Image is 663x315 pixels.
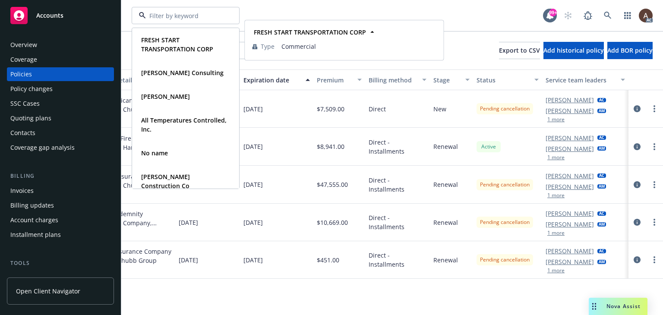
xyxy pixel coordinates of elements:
span: Type [261,42,275,51]
a: [PERSON_NAME] [546,133,594,142]
span: Export to CSV [499,46,540,54]
div: Quoting plans [10,111,51,125]
a: circleInformation [632,180,642,190]
a: more [649,255,660,265]
button: 1 more [547,230,565,236]
a: [PERSON_NAME] [546,257,594,266]
strong: [PERSON_NAME] Construction Co [141,173,190,190]
a: [PERSON_NAME] [546,171,594,180]
div: Chubb Indemnity Insurance Company, Chubb Group [92,209,172,227]
a: Coverage [7,53,114,66]
button: 1 more [547,155,565,160]
div: Contacts [10,126,35,140]
span: Renewal [433,142,458,151]
span: Show all [92,227,172,235]
span: Pending cancellation [480,181,530,189]
div: Expiration date [243,76,300,85]
strong: [PERSON_NAME] Consulting [141,69,224,77]
span: [DATE] [179,255,198,265]
div: Billing method [369,76,417,85]
a: Accounts [7,3,114,28]
a: circleInformation [632,217,642,227]
span: New [433,104,446,113]
a: more [649,180,660,190]
a: [PERSON_NAME] [546,220,594,229]
strong: FRESH START TRANSPORTATION CORP [254,28,366,36]
span: Renewal [433,180,458,189]
a: [PERSON_NAME] [546,182,594,191]
a: [PERSON_NAME] [546,246,594,255]
button: Stage [430,69,473,90]
span: Pending cancellation [480,105,530,113]
span: Pending cancellation [480,256,530,264]
div: Service team leaders [546,76,616,85]
div: Policies [10,67,32,81]
a: more [649,142,660,152]
button: Export to CSV [499,42,540,59]
a: Search [599,7,616,24]
button: Premium [313,69,365,90]
a: circleInformation [632,142,642,152]
span: [DATE] [243,180,263,189]
span: [DATE] [179,218,198,227]
a: Policy changes [7,82,114,96]
a: Installment plans [7,228,114,242]
span: Show all [92,190,172,197]
span: Accounts [36,12,63,19]
span: Direct [369,104,386,113]
a: Policies [7,67,114,81]
span: $47,555.00 [317,180,348,189]
button: 1 more [547,117,565,122]
span: $10,669.00 [317,218,348,227]
button: Status [473,69,542,90]
button: Nova Assist [589,298,647,315]
img: photo [639,9,653,22]
a: [PERSON_NAME] [546,209,594,218]
span: $451.00 [317,255,339,265]
div: Account charges [10,213,58,227]
a: Billing updates [7,198,114,212]
span: Renewal [433,218,458,227]
span: Nova Assist [606,302,641,310]
span: Direct - Installments [369,176,426,194]
span: $7,509.00 [317,104,344,113]
a: more [649,217,660,227]
button: Add BOR policy [607,42,653,59]
a: Quoting plans [7,111,114,125]
div: Status [477,76,529,85]
div: 99+ [549,9,557,16]
div: Stage [433,76,460,85]
span: Renewal [433,255,458,265]
div: Billing [7,172,114,180]
a: SSC Cases [7,97,114,110]
button: Expiration date [240,69,313,90]
a: circleInformation [632,104,642,114]
span: [DATE] [243,255,263,265]
a: [PERSON_NAME] [546,144,594,153]
span: Open Client Navigator [16,287,80,296]
div: SSC Cases [10,97,40,110]
button: 1 more [547,268,565,273]
a: Contacts [7,126,114,140]
a: [PERSON_NAME] [546,106,594,115]
a: Account charges [7,213,114,227]
span: Pending cancellation [480,218,530,226]
button: 1 more [547,193,565,198]
div: Coverage [10,53,37,66]
span: $8,941.00 [317,142,344,151]
div: Tools [7,259,114,268]
span: Add BOR policy [607,46,653,54]
span: Commercial [281,42,436,51]
span: Direct - Installments [369,138,426,156]
div: Installment plans [10,228,61,242]
a: Overview [7,38,114,52]
button: Add historical policy [543,42,604,59]
span: Add historical policy [543,46,604,54]
button: Billing method [365,69,430,90]
div: Coverage gap analysis [10,141,75,154]
a: Coverage gap analysis [7,141,114,154]
span: [DATE] [243,104,263,113]
strong: [PERSON_NAME] [141,92,190,101]
span: Active [480,143,497,151]
div: Premium [317,76,352,85]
